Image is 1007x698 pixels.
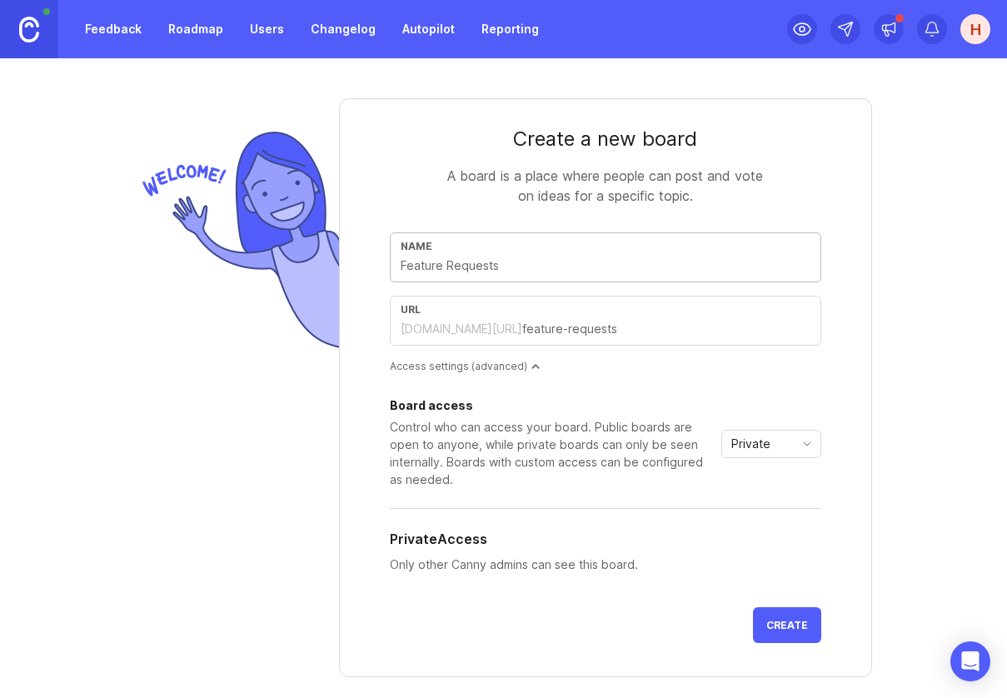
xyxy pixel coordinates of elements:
h5: Private Access [390,529,487,549]
div: Open Intercom Messenger [950,641,990,681]
a: Autopilot [392,14,465,44]
a: Changelog [301,14,386,44]
a: Users [240,14,294,44]
div: Create a new board [390,126,821,152]
button: H [960,14,990,44]
div: url [401,303,810,316]
button: Create [753,607,821,643]
p: Only other Canny admins can see this board. [390,556,821,574]
div: [DOMAIN_NAME][URL] [401,321,522,337]
input: feature-requests [522,320,810,338]
img: welcome-img-178bf9fb836d0a1529256ffe415d7085.png [136,125,339,356]
input: Feature Requests [401,257,810,275]
a: Reporting [471,14,549,44]
img: Canny Home [19,17,39,42]
div: A board is a place where people can post and vote on ideas for a specific topic. [439,166,772,206]
span: Create [766,619,808,631]
a: Roadmap [158,14,233,44]
span: Private [731,435,770,453]
svg: toggle icon [794,437,820,451]
div: Name [401,240,810,252]
div: Access settings (advanced) [390,359,821,373]
div: Board access [390,400,715,411]
div: Control who can access your board. Public boards are open to anyone, while private boards can onl... [390,418,715,488]
a: Feedback [75,14,152,44]
div: toggle menu [721,430,821,458]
